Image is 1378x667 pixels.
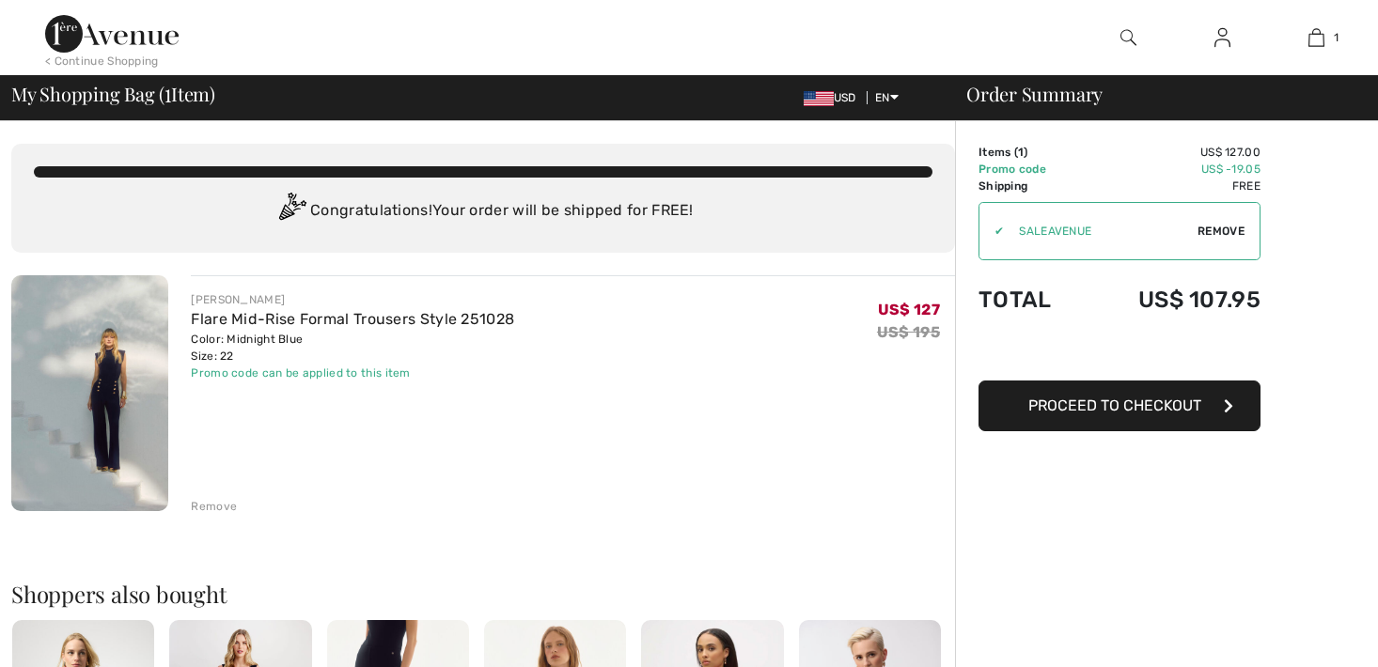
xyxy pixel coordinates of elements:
button: Proceed to Checkout [979,380,1261,431]
span: Proceed to Checkout [1028,396,1201,414]
td: US$ -19.05 [1084,161,1261,178]
a: Flare Mid-Rise Formal Trousers Style 251028 [191,310,514,328]
span: US$ 127 [878,301,940,318]
td: Items ( ) [979,144,1084,161]
img: 1ère Avenue [45,15,179,53]
div: [PERSON_NAME] [191,291,514,308]
input: Promo code [1004,203,1198,259]
td: US$ 107.95 [1084,268,1261,332]
div: ✔ [979,223,1004,240]
div: Promo code can be applied to this item [191,365,514,381]
img: Congratulation2.svg [273,193,310,230]
span: USD [804,91,864,104]
img: Flare Mid-Rise Formal Trousers Style 251028 [11,275,168,511]
span: My Shopping Bag ( Item) [11,85,215,103]
span: 1 [1334,29,1339,46]
a: 1 [1270,26,1362,49]
span: Remove [1198,223,1245,240]
div: Color: Midnight Blue Size: 22 [191,331,514,365]
div: Congratulations! Your order will be shipped for FREE! [34,193,932,230]
td: Total [979,268,1084,332]
span: EN [875,91,899,104]
div: Order Summary [944,85,1367,103]
td: Promo code [979,161,1084,178]
span: 1 [1018,146,1024,159]
img: My Bag [1308,26,1324,49]
img: My Info [1214,26,1230,49]
td: Free [1084,178,1261,194]
div: Remove [191,498,237,515]
iframe: PayPal [979,332,1261,374]
td: US$ 127.00 [1084,144,1261,161]
img: search the website [1120,26,1136,49]
span: 1 [164,80,171,104]
td: Shipping [979,178,1084,194]
h2: Shoppers also bought [11,582,955,605]
s: US$ 195 [877,323,940,341]
img: US Dollar [804,91,834,106]
div: < Continue Shopping [45,53,159,70]
a: Sign In [1199,26,1245,50]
